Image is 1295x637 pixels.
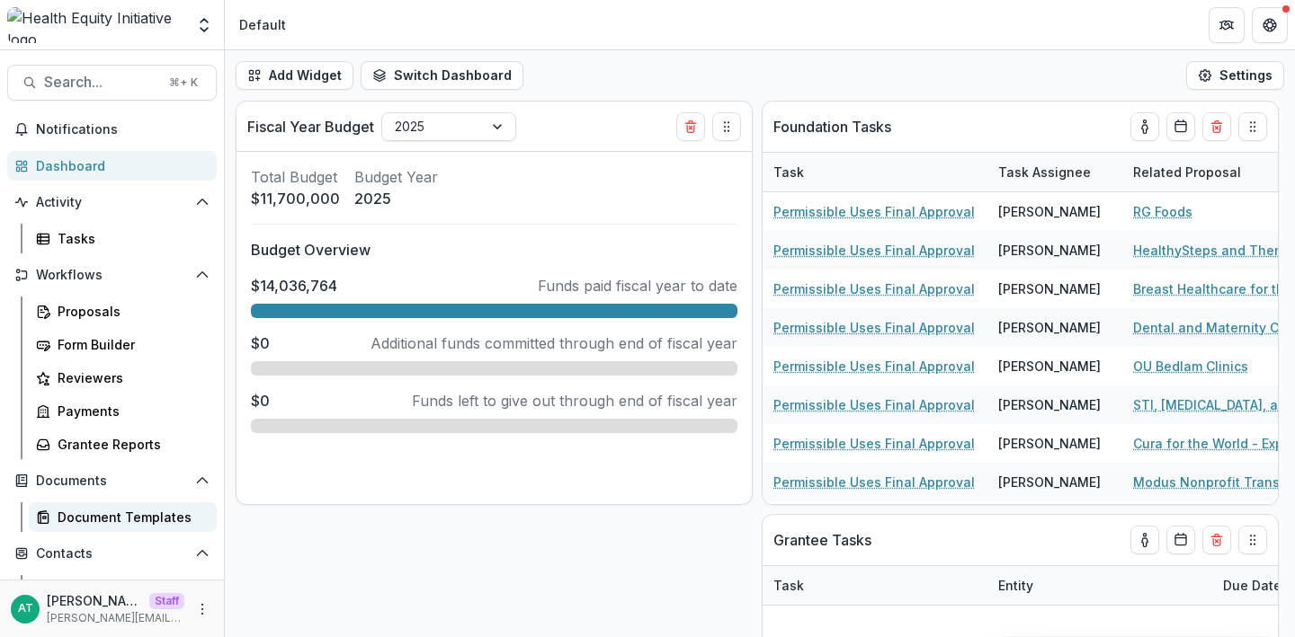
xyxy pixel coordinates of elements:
div: Dashboard [36,156,202,175]
span: Search... [44,74,158,91]
p: [PERSON_NAME] [47,591,142,610]
div: Default [239,15,286,34]
p: Foundation Tasks [773,116,891,137]
a: Permissible Uses Final Approval [773,241,975,260]
p: Staff [149,593,184,609]
a: Form Builder [29,330,217,359]
a: Permissible Uses Final Approval [773,279,975,298]
div: Proposals [58,302,202,321]
button: Switch Dashboard [361,61,523,90]
button: toggle-assigned-to-me [1130,112,1159,141]
button: Calendar [1166,526,1195,554]
p: $0 [251,332,270,354]
a: Proposals [29,296,217,326]
div: [PERSON_NAME] [998,357,1101,376]
a: Permissible Uses Final Approval [773,434,975,453]
p: $11,700,000 [251,188,340,209]
span: Documents [36,473,188,489]
a: RG Foods [1133,202,1192,221]
button: Open Documents [7,466,217,495]
a: Permissible Uses Final Approval [773,395,975,414]
div: Entity [987,566,1212,605]
button: Delete card [1202,526,1231,554]
button: Open Workflows [7,261,217,289]
button: Notifications [7,115,217,144]
div: Task Assignee [987,153,1122,191]
button: Add Widget [236,61,353,90]
a: Permissible Uses Final Approval [773,202,975,221]
div: Task [763,163,815,181]
p: Fiscal Year Budget [247,116,374,137]
div: Task [763,153,987,191]
span: Workflows [36,268,188,283]
button: Calendar [1166,112,1195,141]
a: Document Templates [29,502,217,532]
div: [PERSON_NAME] [998,395,1101,414]
a: Permissible Uses Final Approval [773,357,975,376]
button: Open entity switcher [192,7,217,43]
div: Entity [987,576,1044,595]
button: Drag [1238,526,1267,554]
nav: breadcrumb [232,12,293,38]
div: ⌘ + K [165,73,201,93]
p: Budget Overview [251,239,737,261]
button: More [192,598,213,620]
a: Tasks [29,224,217,253]
img: Health Equity Initiative logo [7,7,184,43]
div: Task [763,576,815,595]
button: Get Help [1252,7,1288,43]
a: Grantee Reports [29,429,217,459]
button: Search... [7,65,217,101]
p: $0 [251,390,270,411]
div: [PERSON_NAME] [998,241,1101,260]
div: Tasks [58,229,202,248]
p: Budget Year [354,166,438,188]
div: Anna Test [18,603,33,615]
a: Grantees [29,575,217,605]
a: Payments [29,396,217,426]
span: Activity [36,195,188,210]
p: Total Budget [251,166,340,188]
button: Delete card [1202,112,1231,141]
button: toggle-assigned-to-me [1130,526,1159,554]
button: Drag [712,112,741,141]
div: [PERSON_NAME] [998,318,1101,337]
div: Grantee Reports [58,435,202,454]
p: $14,036,764 [251,275,337,296]
p: Grantee Tasks [773,529,871,551]
a: Permissible Uses Final Approval [773,318,975,337]
span: Notifications [36,122,210,137]
div: Task Assignee [987,163,1102,181]
p: Funds left to give out through end of fiscal year [412,390,737,411]
button: Delete card [676,112,705,141]
div: [PERSON_NAME] [998,473,1101,491]
button: Settings [1186,61,1284,90]
p: Additional funds committed through end of fiscal year [371,332,737,354]
p: Funds paid fiscal year to date [538,275,737,296]
div: Reviewers [58,368,202,387]
button: Drag [1238,112,1267,141]
div: [PERSON_NAME] [998,434,1101,453]
p: [PERSON_NAME][EMAIL_ADDRESS][DOMAIN_NAME] [47,610,184,626]
span: Contacts [36,546,188,562]
div: Form Builder [58,335,202,354]
div: Document Templates [58,508,202,526]
div: [PERSON_NAME] [998,202,1101,221]
a: OU Bedlam Clinics [1133,357,1248,376]
a: Dashboard [7,151,217,181]
a: Permissible Uses Final Approval [773,473,975,491]
div: [PERSON_NAME] [998,279,1101,298]
button: Open Contacts [7,539,217,568]
p: 2025 [354,188,438,209]
div: Due Date [1212,576,1292,595]
div: Related Proposal [1122,163,1252,181]
div: Payments [58,402,202,420]
button: Open Activity [7,188,217,217]
div: Task [763,566,987,605]
button: Partners [1209,7,1245,43]
a: Reviewers [29,363,217,393]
